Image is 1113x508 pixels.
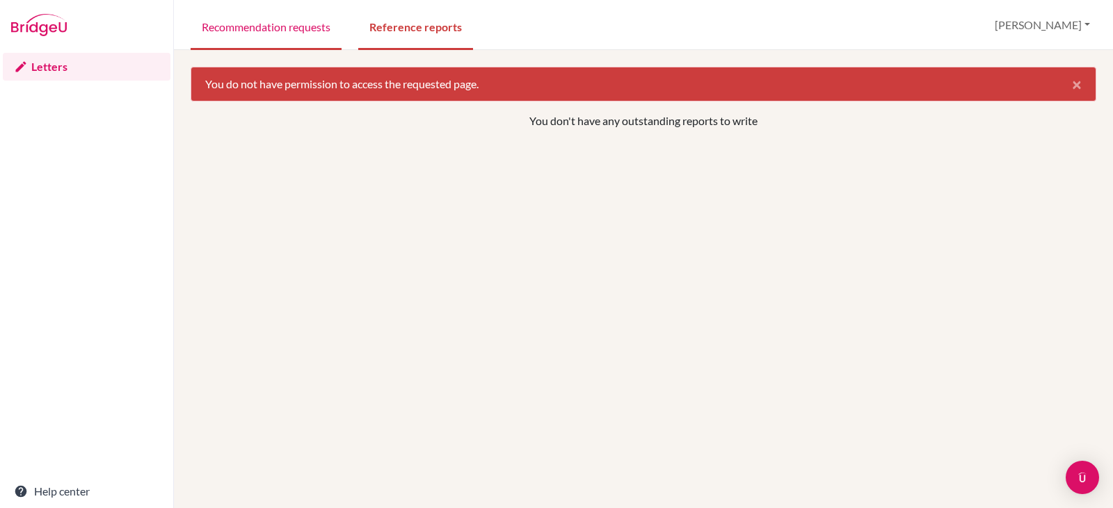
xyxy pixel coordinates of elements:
div: Open Intercom Messenger [1066,461,1099,494]
a: Reference reports [358,2,473,50]
button: Close [1058,67,1096,101]
img: Bridge-U [11,14,67,36]
button: [PERSON_NAME] [988,12,1096,38]
div: You do not have permission to access the requested page. [191,67,1096,101]
a: Help center [3,477,170,505]
span: × [1072,74,1082,94]
a: Recommendation requests [191,2,342,50]
p: You don't have any outstanding reports to write [277,113,1011,129]
a: Letters [3,53,170,81]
